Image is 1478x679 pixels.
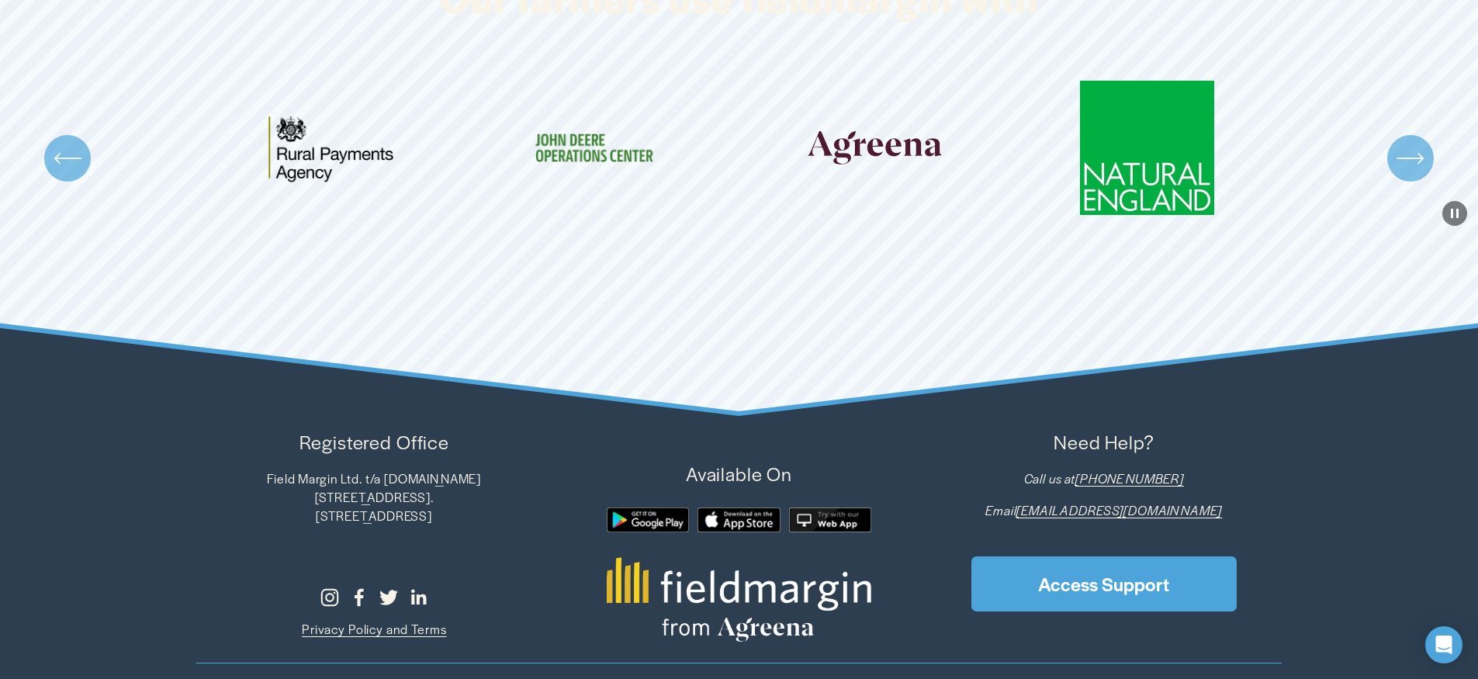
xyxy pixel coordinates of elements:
a: Twitter [379,588,398,607]
p: Need Help? [926,428,1282,456]
em: [EMAIL_ADDRESS][DOMAIN_NAME] [1016,501,1222,519]
a: Instagram [320,588,339,607]
button: Next [1387,135,1434,182]
button: Previous [44,135,91,182]
a: Facebook [350,588,369,607]
a: Access Support [971,556,1237,611]
em: [PHONE_NUMBER] [1075,469,1184,487]
em: Call us at [1024,469,1076,487]
a: Privacy Policy and Terms [302,620,446,639]
a: LinkedIn [409,588,427,607]
p: Field Margin Ltd. t/a [DOMAIN_NAME] [STREET_ADDRESS]. [STREET_ADDRESS] [196,469,552,525]
a: [EMAIL_ADDRESS][DOMAIN_NAME] [1016,501,1222,520]
p: Registered Office [196,428,552,456]
div: Open Intercom Messenger [1425,626,1462,663]
button: Pause Background [1442,201,1467,226]
em: Email [985,501,1016,519]
p: Available On [561,460,917,488]
a: [PHONE_NUMBER] [1075,469,1184,488]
